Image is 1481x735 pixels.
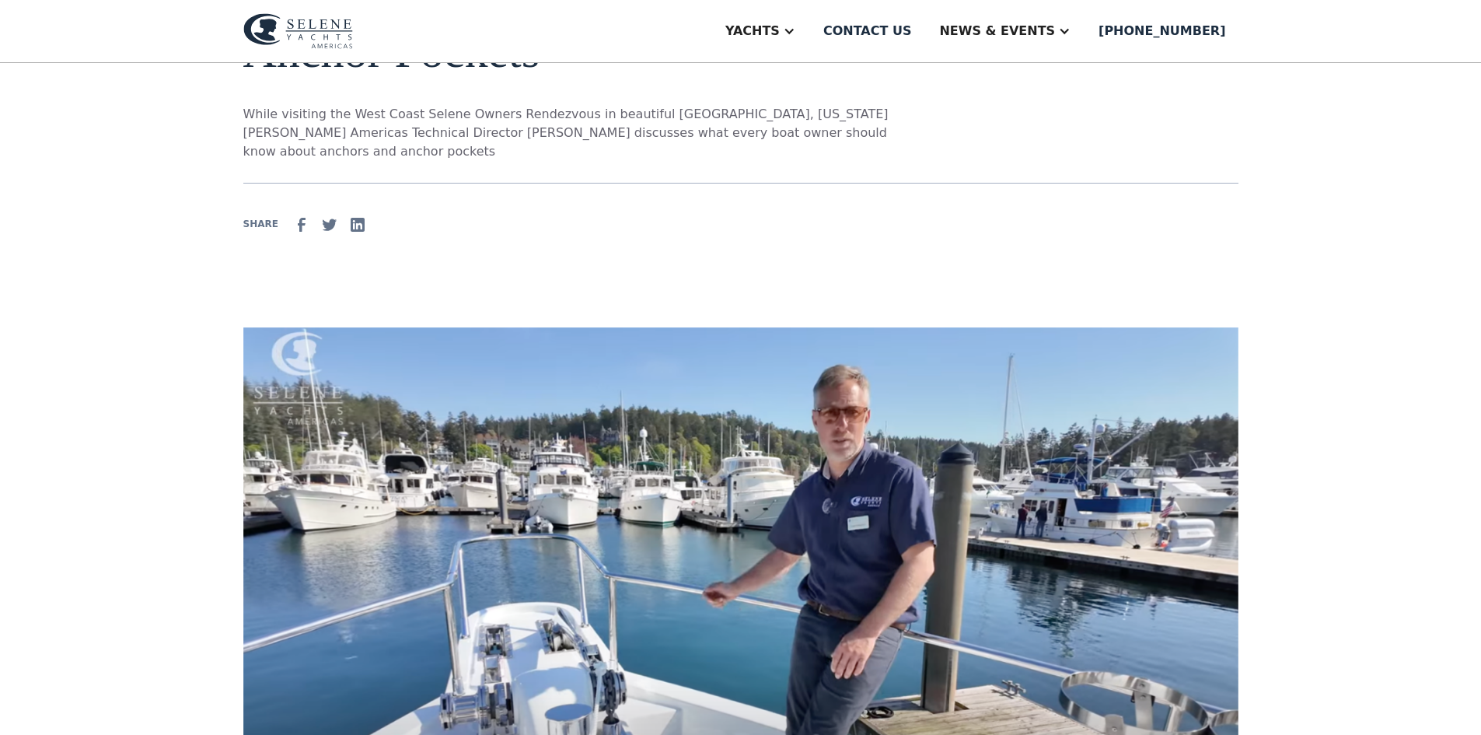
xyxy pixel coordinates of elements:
img: logo [243,13,353,49]
img: Twitter [320,215,339,234]
div: SHARE [243,217,278,231]
div: Yachts [725,22,780,40]
img: facebook [292,215,311,234]
div: [PHONE_NUMBER] [1099,22,1225,40]
img: Linkedin [348,215,367,234]
p: While visiting the West Coast Selene Owners Rendezvous in beautiful [GEOGRAPHIC_DATA], [US_STATE]... [243,105,890,161]
div: News & EVENTS [939,22,1055,40]
div: Contact us [823,22,912,40]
